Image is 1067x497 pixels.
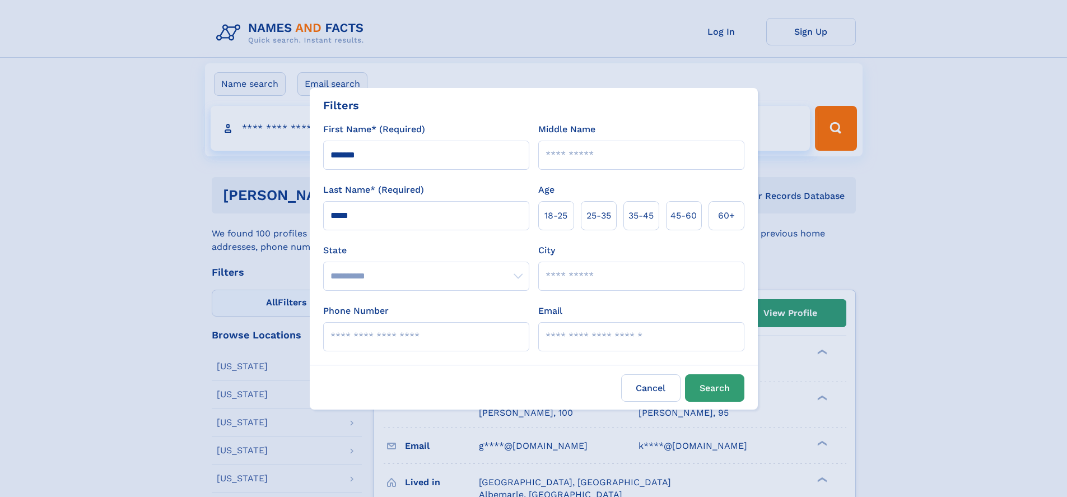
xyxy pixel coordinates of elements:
[538,304,562,318] label: Email
[670,209,697,222] span: 45‑60
[685,374,744,402] button: Search
[323,244,529,257] label: State
[538,123,595,136] label: Middle Name
[323,123,425,136] label: First Name* (Required)
[718,209,735,222] span: 60+
[628,209,654,222] span: 35‑45
[323,183,424,197] label: Last Name* (Required)
[621,374,681,402] label: Cancel
[586,209,611,222] span: 25‑35
[323,304,389,318] label: Phone Number
[538,183,555,197] label: Age
[538,244,555,257] label: City
[323,97,359,114] div: Filters
[544,209,567,222] span: 18‑25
